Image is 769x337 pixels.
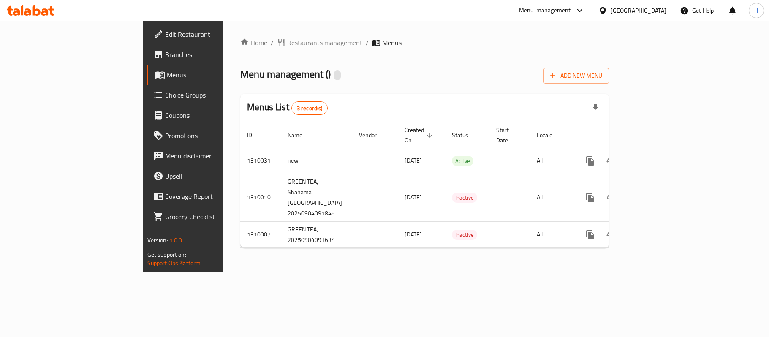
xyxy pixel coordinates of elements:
span: Menus [382,38,402,48]
a: Grocery Checklist [147,207,272,227]
span: Locale [537,130,563,140]
a: Branches [147,44,272,65]
span: Vendor [359,130,388,140]
span: Grocery Checklist [165,212,265,222]
td: All [530,174,573,221]
td: - [489,221,530,248]
a: Menu disclaimer [147,146,272,166]
div: Menu-management [519,5,571,16]
li: / [366,38,369,48]
span: Promotions [165,130,265,141]
span: Coverage Report [165,191,265,201]
span: Add New Menu [550,71,602,81]
div: [GEOGRAPHIC_DATA] [611,6,666,15]
a: Edit Restaurant [147,24,272,44]
a: Upsell [147,166,272,186]
a: Support.OpsPlatform [147,258,201,269]
nav: breadcrumb [240,38,609,48]
a: Restaurants management [277,38,362,48]
a: Coverage Report [147,186,272,207]
td: GREEN TEA, 20250904091634 [281,221,352,248]
span: [DATE] [405,192,422,203]
th: Actions [573,122,668,148]
span: Name [288,130,313,140]
span: Menus [167,70,265,80]
td: GREEN TEA, Shahama,[GEOGRAPHIC_DATA] 20250904091845 [281,174,352,221]
li: / [271,38,274,48]
span: 1.0.0 [169,235,182,246]
div: Export file [585,98,606,118]
span: Created On [405,125,435,145]
span: Inactive [452,230,477,240]
span: Status [452,130,479,140]
button: Change Status [601,225,621,245]
button: Change Status [601,151,621,171]
span: Coupons [165,110,265,120]
a: Coupons [147,105,272,125]
button: Change Status [601,188,621,208]
span: Menu disclaimer [165,151,265,161]
td: All [530,148,573,174]
a: Menus [147,65,272,85]
span: Version: [147,235,168,246]
span: [DATE] [405,229,422,240]
h2: Menus List [247,101,328,115]
span: H [754,6,758,15]
span: Branches [165,49,265,60]
span: ID [247,130,263,140]
span: Inactive [452,193,477,203]
table: enhanced table [240,122,668,248]
button: Add New Menu [543,68,609,84]
span: Edit Restaurant [165,29,265,39]
a: Choice Groups [147,85,272,105]
div: Total records count [291,101,328,115]
span: [DATE] [405,155,422,166]
a: Promotions [147,125,272,146]
span: Active [452,156,473,166]
span: Menu management ( ) [240,65,331,84]
button: more [580,225,601,245]
button: more [580,188,601,208]
td: - [489,174,530,221]
span: Get support on: [147,249,186,260]
span: 3 record(s) [292,104,328,112]
td: new [281,148,352,174]
td: All [530,221,573,248]
span: Upsell [165,171,265,181]
span: Start Date [496,125,520,145]
span: Choice Groups [165,90,265,100]
td: - [489,148,530,174]
button: more [580,151,601,171]
span: Restaurants management [287,38,362,48]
